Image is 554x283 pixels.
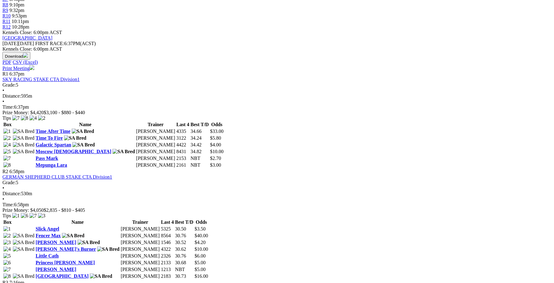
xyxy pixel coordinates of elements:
[29,65,34,70] img: printer.svg
[136,142,175,148] td: [PERSON_NAME]
[2,41,34,46] span: [DATE]
[2,8,8,13] a: R9
[29,115,37,121] img: 4
[161,266,174,273] td: 1213
[2,202,552,207] div: 6:58pm
[176,149,189,155] td: 8431
[2,196,4,202] span: •
[210,129,223,134] span: $33.00
[3,122,12,127] span: Box
[36,233,61,238] a: Fencer Max
[2,66,34,71] a: Print Meeting
[175,219,194,225] th: Best T/D
[2,77,80,82] a: SKY RACING STAKE CTA Division1
[136,122,175,128] th: Trainer
[210,122,224,128] th: Odds
[120,233,160,239] td: [PERSON_NAME]
[12,213,20,219] img: 1
[3,156,11,161] img: 7
[161,233,174,239] td: 8564
[64,135,86,141] img: SA Bred
[120,219,160,225] th: Trainer
[175,233,194,239] td: 30.76
[210,156,221,161] span: $2.70
[3,226,11,232] img: 1
[176,155,189,161] td: 2153
[12,13,27,18] span: 9:53pm
[12,19,29,24] span: 10:11pm
[2,88,4,93] span: •
[2,41,18,46] span: [DATE]
[13,233,35,238] img: SA Bred
[2,2,8,7] a: R8
[2,19,10,24] a: R11
[175,253,194,259] td: 30.76
[36,240,76,245] a: [PERSON_NAME]
[3,260,11,266] img: 6
[120,246,160,252] td: [PERSON_NAME]
[72,129,94,134] img: SA Bred
[38,213,45,219] img: 3
[23,53,28,58] img: download.svg
[3,149,11,154] img: 5
[2,202,14,207] span: Time:
[90,273,112,279] img: SA Bred
[38,115,45,121] img: 2
[13,240,35,245] img: SA Bred
[13,273,35,279] img: SA Bred
[36,149,111,154] a: Moscow [DEMOGRAPHIC_DATA]
[190,122,209,128] th: Best T/D
[2,180,16,185] span: Grade:
[2,207,552,213] div: Prize Money: $4,050
[29,213,37,219] img: 7
[161,239,174,246] td: 1546
[195,273,208,279] span: $16.00
[36,135,63,141] a: Time To Fire
[12,115,20,121] img: 7
[190,142,209,148] td: 34.42
[2,185,4,191] span: •
[3,129,11,134] img: 1
[9,71,25,76] span: 6:37pm
[3,253,11,259] img: 5
[36,260,95,265] a: Princess [PERSON_NAME]
[2,174,112,180] a: GERMAN SHEPHERD CLUB STAKE CTA Division1
[136,162,175,168] td: [PERSON_NAME]
[36,253,59,258] a: Little Cath
[136,155,175,161] td: [PERSON_NAME]
[195,240,206,245] span: $4.20
[36,246,96,252] a: [PERSON_NAME]'s Burner
[3,135,11,141] img: 2
[44,110,85,115] span: $3,100 - $880 - $440
[136,149,175,155] td: [PERSON_NAME]
[72,142,95,148] img: SA Bred
[2,35,52,41] a: [GEOGRAPHIC_DATA]
[2,13,11,18] a: R10
[2,180,552,185] div: 5
[2,52,30,60] button: Download
[175,246,194,252] td: 30.62
[3,219,12,225] span: Box
[13,129,35,134] img: SA Bred
[2,191,21,196] span: Distance:
[36,226,59,231] a: Slick Angel
[9,8,25,13] span: 9:32pm
[12,24,29,29] span: 10:28pm
[176,135,189,141] td: 3122
[176,122,189,128] th: Last 4
[161,260,174,266] td: 2133
[44,207,85,213] span: $2,835 - $810 - $405
[2,93,552,99] div: 595m
[210,135,221,141] span: $5.80
[2,71,8,76] span: R1
[36,142,71,147] a: Galactic Spartan
[3,273,11,279] img: 8
[2,60,552,65] div: Download
[2,99,4,104] span: •
[3,246,11,252] img: 4
[35,122,135,128] th: Name
[175,226,194,232] td: 30.50
[210,162,221,168] span: $3.00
